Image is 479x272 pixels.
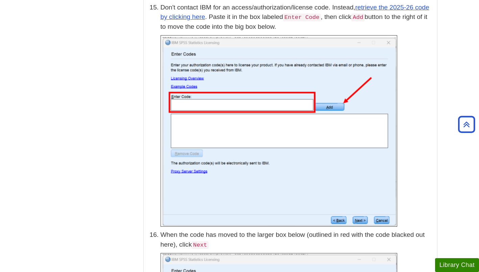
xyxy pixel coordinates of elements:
a: Back to Top [456,120,477,129]
code: Add [351,14,364,21]
code: Next [192,241,208,249]
code: Enter Code [283,14,321,21]
p: When the code has moved to the larger box below (outlined in red with the code blacked out here),... [161,230,434,250]
button: Library Chat [435,258,479,272]
p: Don't contact IBM for an access/authorization/license code. Instead, . Paste it in the box labele... [161,3,434,32]
img: 'Enter Code' window, all fields are blank; 'Add' is pointed out with red arrow. [161,35,397,227]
